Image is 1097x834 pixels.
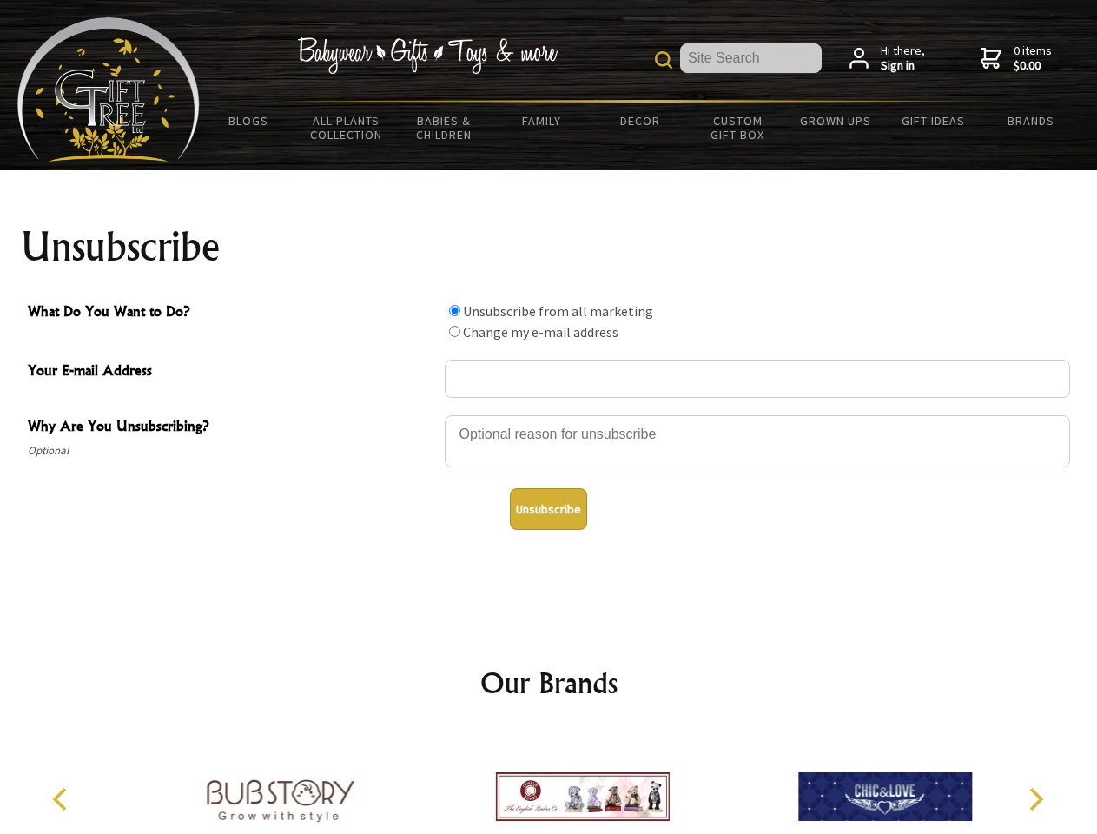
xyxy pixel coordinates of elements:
[591,103,689,139] a: Decor
[884,103,982,139] a: Gift Ideas
[298,103,396,153] a: All Plants Collection
[981,43,1052,74] a: 0 items$0.00
[786,103,884,139] a: Grown Ups
[43,780,82,818] button: Previous
[655,51,672,69] img: product search
[395,103,493,153] a: Babies & Children
[849,43,925,74] a: Hi there,Sign in
[1014,58,1052,74] strong: $0.00
[1016,780,1054,818] button: Next
[200,103,298,139] a: BLOGS
[881,43,925,74] span: Hi there,
[463,323,618,341] label: Change my e-mail address
[28,415,436,440] span: Why Are You Unsubscribing?
[881,58,925,74] strong: Sign in
[35,662,1063,704] h2: Our Brands
[17,17,200,162] img: Babyware - Gifts - Toys and more...
[463,302,653,320] label: Unsubscribe from all marketing
[297,37,558,74] img: Babywear - Gifts - Toys & more
[510,488,587,530] button: Unsubscribe
[982,103,1080,139] a: Brands
[445,415,1070,467] textarea: Why Are You Unsubscribing?
[449,326,460,337] input: What Do You Want to Do?
[680,43,822,73] input: Site Search
[21,226,1077,268] h1: Unsubscribe
[28,440,436,461] span: Optional
[28,360,436,385] span: Your E-mail Address
[28,301,436,326] span: What Do You Want to Do?
[449,305,460,316] input: What Do You Want to Do?
[1014,43,1052,74] span: 0 items
[445,360,1070,398] input: Your E-mail Address
[493,103,591,139] a: Family
[689,103,787,153] a: Custom Gift Box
